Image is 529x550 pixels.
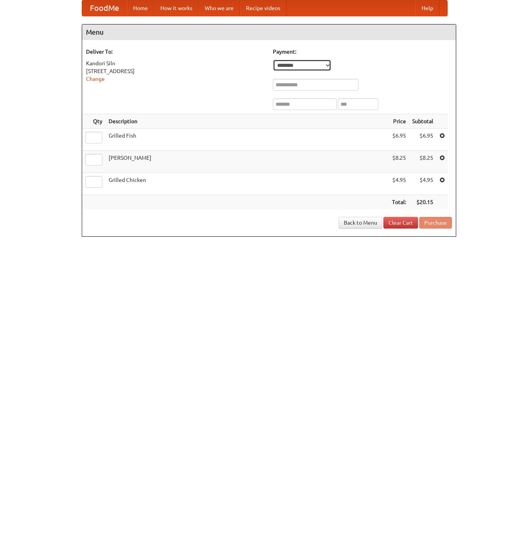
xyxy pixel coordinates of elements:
a: Home [127,0,154,16]
td: $6.95 [409,129,436,151]
h4: Menu [82,24,456,40]
td: $8.25 [389,151,409,173]
h5: Payment: [273,48,452,56]
th: Qty [82,114,105,129]
a: Recipe videos [240,0,286,16]
a: How it works [154,0,199,16]
a: Clear Cart [383,217,418,229]
td: $4.95 [409,173,436,195]
td: $8.25 [409,151,436,173]
h5: Deliver To: [86,48,265,56]
td: [PERSON_NAME] [105,151,389,173]
div: [STREET_ADDRESS] [86,67,265,75]
a: FoodMe [82,0,127,16]
a: Change [86,76,105,82]
td: $4.95 [389,173,409,195]
a: Help [415,0,439,16]
th: $20.15 [409,195,436,210]
th: Description [105,114,389,129]
td: $6.95 [389,129,409,151]
div: Kandori Siln [86,59,265,67]
a: Who we are [199,0,240,16]
td: Grilled Fish [105,129,389,151]
th: Total: [389,195,409,210]
td: Grilled Chicken [105,173,389,195]
a: Back to Menu [339,217,382,229]
th: Subtotal [409,114,436,129]
button: Purchase [419,217,452,229]
th: Price [389,114,409,129]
